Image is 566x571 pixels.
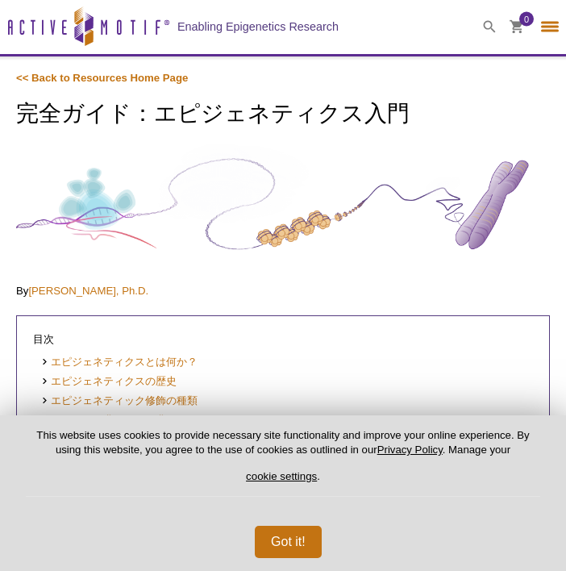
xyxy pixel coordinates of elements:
[510,20,524,37] a: 0
[41,413,219,428] a: DNAメチル化とメチル化バリアント
[28,285,148,297] a: [PERSON_NAME], Ph.D.
[524,12,529,27] span: 0
[26,428,540,497] p: This website uses cookies to provide necessary site functionality and improve your online experie...
[33,332,533,347] p: 目次
[255,526,322,558] button: Got it!
[16,144,550,265] img: Complete Guide to Understanding Epigenetics
[16,284,550,298] p: By
[16,102,550,129] h1: 完全ガイド：エピジェネティクス入門
[177,19,339,34] h2: Enabling Epigenetics Research
[41,394,198,409] a: エピジェネティック修飾の種類
[246,470,317,482] button: cookie settings
[377,444,443,456] a: Privacy Policy
[41,355,198,370] a: エピジェネティクスとは何か？
[41,374,177,390] a: エピジェネティクスの歴史
[16,72,188,84] a: << Back to Resources Home Page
